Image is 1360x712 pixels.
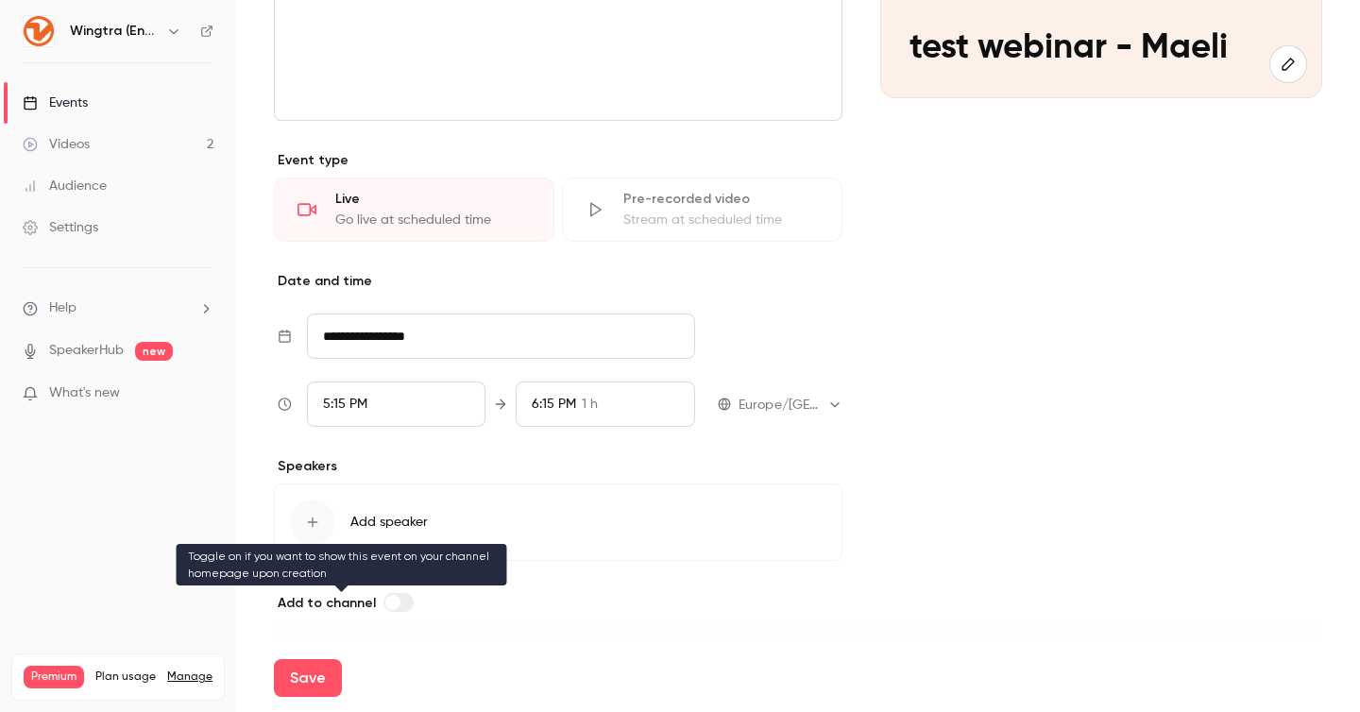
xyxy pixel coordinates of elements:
span: 5:15 PM [323,398,367,411]
a: SpeakerHub [49,341,124,361]
span: Help [49,298,76,318]
input: Tue, Feb 17, 2026 [307,314,695,359]
div: Pre-recorded videoStream at scheduled time [562,178,842,242]
div: Settings [23,218,98,237]
span: Add speaker [350,513,428,532]
p: test webinar - Maeli [909,28,1292,68]
p: Speakers [274,457,842,476]
div: To [516,381,695,427]
button: Add speaker [274,483,842,561]
div: Go live at scheduled time [335,211,531,229]
span: What's new [49,383,120,403]
div: Pre-recorded video [623,190,819,209]
div: LiveGo live at scheduled time [274,178,554,242]
div: Videos [23,135,90,154]
img: Wingtra (English) [24,16,54,46]
span: 6:15 PM [532,398,576,411]
h6: Wingtra (English) [70,22,159,41]
span: 1 h [582,395,598,415]
p: Event type [274,151,842,170]
a: Manage [167,670,212,685]
span: Plan usage [95,670,156,685]
p: Date and time [274,272,842,291]
span: Premium [24,666,84,688]
div: Europe/[GEOGRAPHIC_DATA] [739,396,842,415]
div: Stream at scheduled time [623,211,819,229]
li: help-dropdown-opener [23,298,213,318]
div: Live [335,190,531,209]
div: From [307,381,486,427]
span: Add to channel [278,595,376,611]
button: Save [274,659,342,697]
div: Audience [23,177,107,195]
span: new [135,342,173,361]
div: Events [23,93,88,112]
iframe: Noticeable Trigger [191,385,213,402]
